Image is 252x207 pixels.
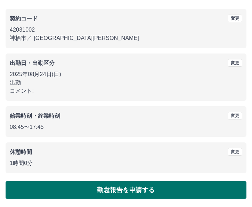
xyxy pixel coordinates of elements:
button: 勤怠報告を申請する [6,181,246,199]
button: 変更 [228,148,242,156]
b: 契約コード [10,16,38,22]
p: 出勤 [10,78,242,87]
p: 08:45 〜 17:45 [10,123,242,131]
p: 神栖市 ／ [GEOGRAPHIC_DATA][PERSON_NAME] [10,34,242,42]
button: 変更 [228,15,242,22]
button: 変更 [228,59,242,67]
b: 始業時刻・終業時刻 [10,113,60,119]
p: コメント: [10,87,242,95]
button: 変更 [228,112,242,119]
p: 1時間0分 [10,159,242,167]
p: 42031002 [10,26,242,34]
b: 休憩時間 [10,149,32,155]
b: 出勤日・出勤区分 [10,60,55,66]
p: 2025年08月24日(日) [10,70,242,78]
